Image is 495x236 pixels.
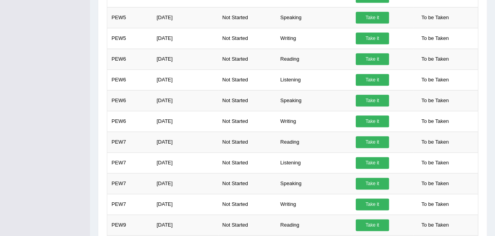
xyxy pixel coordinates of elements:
[418,178,453,189] span: To be Taken
[218,132,276,152] td: Not Started
[418,12,453,23] span: To be Taken
[107,49,153,69] td: PEW6
[218,214,276,235] td: Not Started
[218,111,276,132] td: Not Started
[276,132,351,152] td: Reading
[218,173,276,194] td: Not Started
[356,32,389,44] a: Take it
[152,152,218,173] td: [DATE]
[276,152,351,173] td: Listening
[276,7,351,28] td: Speaking
[218,152,276,173] td: Not Started
[276,69,351,90] td: Listening
[218,90,276,111] td: Not Started
[356,74,389,86] a: Take it
[107,173,153,194] td: PEW7
[107,7,153,28] td: PEW5
[356,157,389,169] a: Take it
[152,90,218,111] td: [DATE]
[356,136,389,148] a: Take it
[107,111,153,132] td: PEW6
[276,90,351,111] td: Speaking
[107,194,153,214] td: PEW7
[418,32,453,44] span: To be Taken
[356,219,389,231] a: Take it
[152,194,218,214] td: [DATE]
[276,111,351,132] td: Writing
[418,115,453,127] span: To be Taken
[418,95,453,106] span: To be Taken
[276,214,351,235] td: Reading
[152,111,218,132] td: [DATE]
[276,194,351,214] td: Writing
[418,198,453,210] span: To be Taken
[107,132,153,152] td: PEW7
[107,69,153,90] td: PEW6
[152,49,218,69] td: [DATE]
[418,74,453,86] span: To be Taken
[276,49,351,69] td: Reading
[107,214,153,235] td: PEW9
[276,173,351,194] td: Speaking
[218,69,276,90] td: Not Started
[356,12,389,23] a: Take it
[152,69,218,90] td: [DATE]
[418,53,453,65] span: To be Taken
[152,132,218,152] td: [DATE]
[356,198,389,210] a: Take it
[218,194,276,214] td: Not Started
[276,28,351,49] td: Writing
[218,7,276,28] td: Not Started
[152,173,218,194] td: [DATE]
[356,115,389,127] a: Take it
[152,214,218,235] td: [DATE]
[218,28,276,49] td: Not Started
[107,152,153,173] td: PEW7
[418,136,453,148] span: To be Taken
[107,90,153,111] td: PEW6
[418,219,453,231] span: To be Taken
[218,49,276,69] td: Not Started
[107,28,153,49] td: PEW5
[152,7,218,28] td: [DATE]
[418,157,453,169] span: To be Taken
[356,178,389,189] a: Take it
[356,53,389,65] a: Take it
[152,28,218,49] td: [DATE]
[356,95,389,106] a: Take it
